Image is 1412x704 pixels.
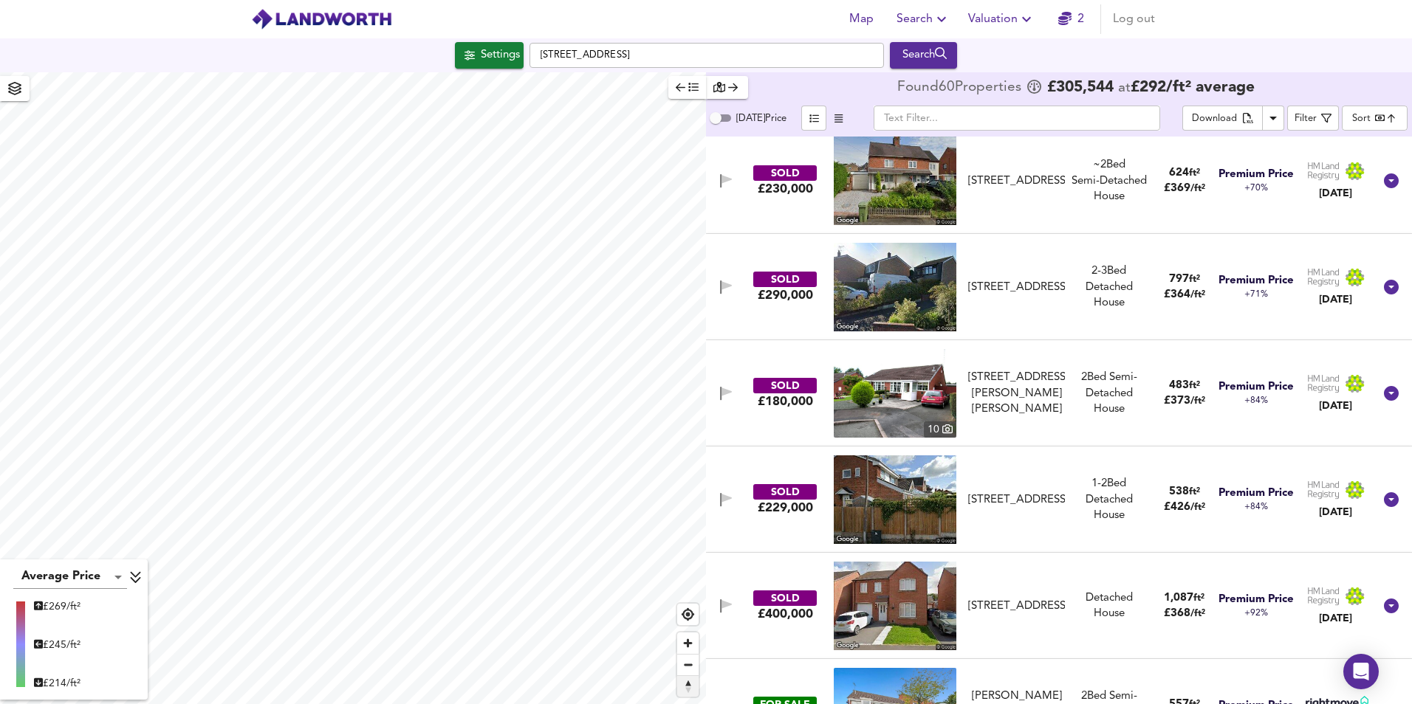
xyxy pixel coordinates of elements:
svg: Show Details [1382,172,1400,190]
div: Sort [1342,106,1408,131]
button: Settings [455,42,524,69]
span: / ft² [1190,290,1205,300]
div: SOLD£180,000 property thumbnail 10 [STREET_ADDRESS][PERSON_NAME][PERSON_NAME]2Bed Semi-Detached H... [706,340,1412,446]
div: [DATE] [1307,398,1365,413]
button: Zoom in [677,632,699,654]
span: £ 292 / ft² average [1131,80,1255,95]
div: SOLD [753,484,817,500]
img: Land Registry [1307,587,1365,606]
button: 2 [1047,4,1094,34]
span: +70% [1244,182,1268,195]
span: Premium Price [1219,379,1294,395]
div: SOLD [753,272,817,287]
div: Detached House [1071,476,1146,523]
div: Open Intercom Messenger [1343,654,1379,689]
button: Download [1182,106,1263,131]
div: split button [1182,106,1284,131]
span: / ft² [1190,396,1205,406]
button: Search [890,42,957,69]
div: [DATE] [1307,292,1365,307]
span: +84% [1244,501,1268,514]
img: logo [251,8,392,30]
div: Run Your Search [890,42,957,69]
a: property thumbnail 10 [834,349,956,438]
span: Zoom out [677,655,699,675]
img: streetview [834,455,956,544]
span: / ft² [1190,503,1205,512]
button: Log out [1107,4,1161,34]
span: ft² [1189,487,1200,497]
div: Click to configure Search Settings [455,42,524,69]
div: 53 Church Road, ST18 0PB [962,280,1071,295]
a: 2 [1058,9,1084,30]
svg: Show Details [1382,278,1400,296]
img: Land Registry [1307,162,1365,181]
span: £ 368 [1164,608,1205,619]
div: £ 245/ft² [34,638,80,652]
span: 624 [1169,168,1189,179]
span: Search [897,9,950,30]
span: ft² [1189,168,1200,178]
img: property thumbnail [834,349,956,438]
img: Land Registry [1307,480,1365,500]
span: Map [843,9,879,30]
span: Valuation [968,9,1035,30]
button: Find my location [677,604,699,625]
svg: Show Details [1382,597,1400,615]
div: [DATE] [1307,611,1365,626]
span: ft² [1189,275,1200,284]
div: Jasmine Cottage, Church Road, ST18 0PB [962,173,1071,189]
div: [DATE] [1307,186,1365,201]
div: 10 [924,421,956,438]
img: Land Registry [1307,268,1365,287]
div: £400,000 [758,606,813,622]
div: SOLD£229,000 [STREET_ADDRESS]1-2Bed Detached House538ft²£426/ft²Premium Price+84%Land Registry[DATE] [706,446,1412,553]
div: SOLD [753,378,817,393]
div: Sort [1352,111,1371,125]
div: SOLD£400,000 [STREET_ADDRESS]Detached House1,087ft²£368/ft²Premium Price+92%Land Registry[DATE] [706,553,1412,659]
div: SOLD£290,000 [STREET_ADDRESS]2-3Bed Detached House797ft²£364/ft²Premium Price+71%Land Registry[DATE] [706,234,1412,340]
span: £ 305,544 [1047,80,1114,95]
button: Download Results [1262,106,1284,131]
div: We've estimated the total number of bedrooms from EPC data (4 heated rooms) [1071,157,1146,173]
span: 483 [1169,380,1189,391]
div: We've estimated the total number of bedrooms from EPC data (3 heated rooms) [1071,476,1146,491]
span: Premium Price [1219,167,1294,182]
div: £229,000 [758,500,813,516]
span: Premium Price [1219,273,1294,289]
span: ft² [1189,381,1200,390]
div: SOLD [753,590,817,606]
div: £ 214/ft² [34,676,80,691]
span: 797 [1169,274,1189,285]
div: [STREET_ADDRESS] [968,173,1065,189]
div: Average Price [13,565,127,589]
span: 1,087 [1164,593,1193,604]
button: Map [837,4,885,34]
div: [STREET_ADDRESS] [968,280,1065,295]
span: / ft² [1190,184,1205,193]
div: £180,000 [758,393,813,410]
div: Search [894,46,953,65]
span: [DATE] Price [736,114,786,123]
button: Reset bearing to north [677,675,699,697]
img: Land Registry [1307,374,1365,393]
div: Download [1192,111,1237,128]
span: £ 364 [1164,289,1205,300]
span: +84% [1244,395,1268,407]
svg: Show Details [1382,491,1400,508]
img: streetview [834,137,956,225]
div: Detached House [1071,590,1146,622]
div: Detached House [1071,263,1146,311]
div: [STREET_ADDRESS][PERSON_NAME][PERSON_NAME] [968,370,1065,417]
span: +92% [1244,607,1268,620]
div: SOLD [753,165,817,181]
svg: Show Details [1382,384,1400,402]
div: Semi-Detached House [1071,157,1146,204]
span: £ 426 [1164,502,1205,513]
div: Filter [1295,111,1317,128]
input: Enter a location... [529,43,884,68]
span: £ 369 [1164,183,1205,194]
